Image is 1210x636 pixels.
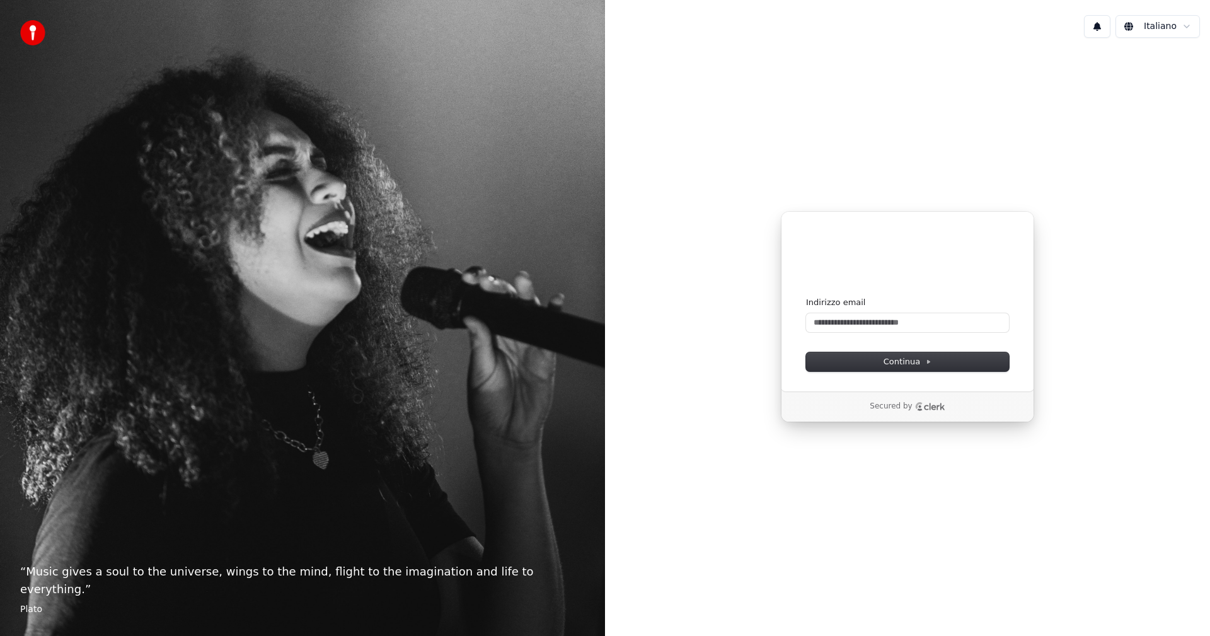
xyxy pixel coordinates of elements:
label: Indirizzo email [806,297,865,308]
span: Continua [884,356,931,367]
p: “ Music gives a soul to the universe, wings to the mind, flight to the imagination and life to ev... [20,563,585,598]
p: Secured by [870,402,912,412]
button: Continua [806,352,1009,371]
footer: Plato [20,603,585,616]
a: Clerk logo [915,402,945,411]
img: youka [20,20,45,45]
